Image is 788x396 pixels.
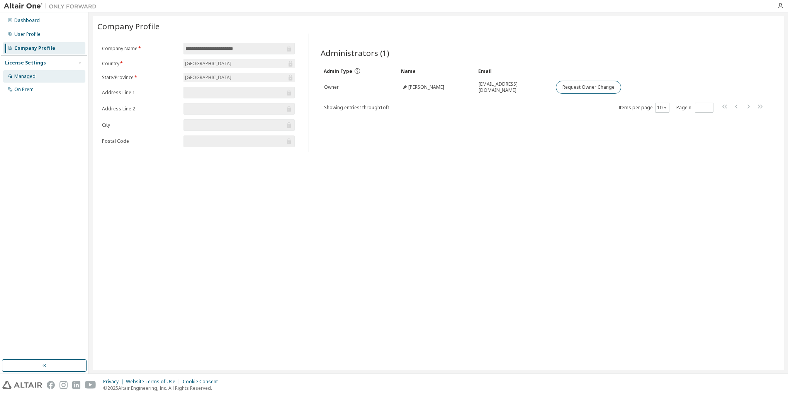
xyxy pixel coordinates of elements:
[14,17,40,24] div: Dashboard
[556,81,621,94] button: Request Owner Change
[72,381,80,389] img: linkedin.svg
[183,59,294,68] div: [GEOGRAPHIC_DATA]
[184,59,233,68] div: [GEOGRAPHIC_DATA]
[59,381,68,389] img: instagram.svg
[102,90,179,96] label: Address Line 1
[478,65,549,77] div: Email
[183,73,294,82] div: [GEOGRAPHIC_DATA]
[103,385,222,391] p: © 2025 Altair Engineering, Inc. All Rights Reserved.
[102,122,179,128] label: City
[324,68,352,74] span: Admin Type
[102,106,179,112] label: Address Line 2
[183,379,222,385] div: Cookie Consent
[126,379,183,385] div: Website Terms of Use
[102,74,179,81] label: State/Province
[657,105,667,111] button: 10
[401,65,472,77] div: Name
[14,86,34,93] div: On Prem
[676,103,713,113] span: Page n.
[14,31,41,37] div: User Profile
[14,73,36,80] div: Managed
[321,47,389,58] span: Administrators (1)
[102,138,179,144] label: Postal Code
[102,46,179,52] label: Company Name
[324,104,390,111] span: Showing entries 1 through 1 of 1
[47,381,55,389] img: facebook.svg
[14,45,55,51] div: Company Profile
[5,60,46,66] div: License Settings
[408,84,444,90] span: [PERSON_NAME]
[102,61,179,67] label: Country
[85,381,96,389] img: youtube.svg
[97,21,160,32] span: Company Profile
[479,81,549,93] span: [EMAIL_ADDRESS][DOMAIN_NAME]
[2,381,42,389] img: altair_logo.svg
[618,103,669,113] span: Items per page
[103,379,126,385] div: Privacy
[4,2,100,10] img: Altair One
[324,84,339,90] span: Owner
[184,73,233,82] div: [GEOGRAPHIC_DATA]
